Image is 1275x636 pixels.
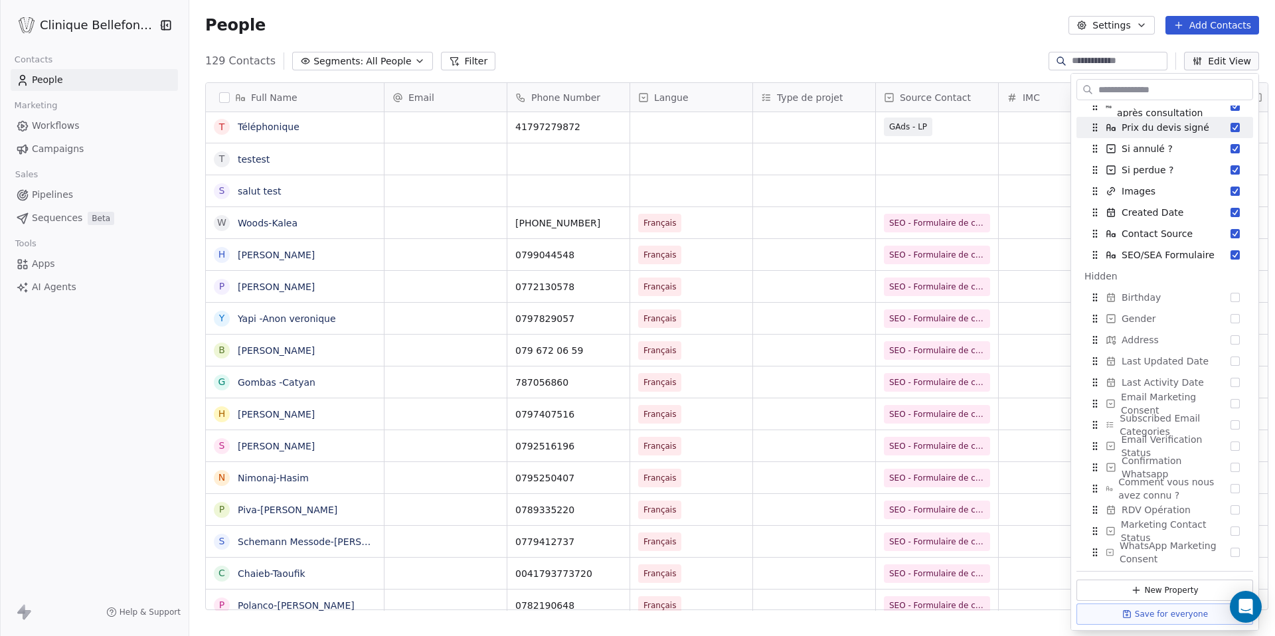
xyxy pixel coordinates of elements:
[1122,333,1159,347] span: Address
[1076,436,1253,457] div: Email Verification Status
[643,535,676,548] span: Français
[1230,591,1262,623] div: Open Intercom Messenger
[32,280,76,294] span: AI Agents
[515,503,622,517] span: 0789335220
[1120,539,1231,566] span: WhatsApp Marketing Consent
[515,599,622,612] span: 0782190648
[1122,185,1155,198] span: Images
[507,83,630,112] div: Phone Number
[531,91,600,104] span: Phone Number
[238,536,411,547] a: Schemann Messode-[PERSON_NAME]
[238,281,315,292] a: [PERSON_NAME]
[643,599,676,612] span: Français
[205,53,276,69] span: 129 Contacts
[515,216,622,230] span: [PHONE_NUMBER]
[219,152,225,166] div: t
[251,91,297,104] span: Full Name
[120,607,181,617] span: Help & Support
[1122,503,1191,517] span: RDV Opération
[218,407,226,421] div: H
[1122,121,1209,134] span: Prix du devis signé
[889,120,927,133] span: GAds - LP
[643,567,676,580] span: Français
[1122,291,1161,304] span: Birthday
[777,91,843,104] span: Type de projet
[654,91,689,104] span: Langue
[9,96,63,116] span: Marketing
[238,186,281,197] a: salut test
[889,312,985,325] span: SEO - Formulaire de contact
[889,280,985,293] span: SEO - Formulaire de contact
[238,154,270,165] a: testest
[643,248,676,262] span: Français
[515,280,622,293] span: 0772130578
[889,503,985,517] span: SEO - Formulaire de contact
[219,534,225,548] div: S
[11,253,178,275] a: Apps
[515,439,622,453] span: 0792516196
[1076,159,1253,181] div: Si perdue ?
[643,503,676,517] span: Français
[1122,227,1193,240] span: Contact Source
[889,471,985,485] span: SEO - Formulaire de contact
[1076,181,1253,202] div: Images
[1076,414,1253,436] div: Subscribed Email Categories
[219,503,224,517] div: P
[1076,499,1253,520] div: RDV Opération
[889,248,985,262] span: SEO - Formulaire de contact
[889,599,985,612] span: SEO - Formulaire de contact
[11,207,178,229] a: SequencesBeta
[238,473,309,483] a: Nimonaj-Hasim
[1076,244,1253,266] div: SEO/SEA Formulaire
[643,312,676,325] span: Français
[1076,372,1253,393] div: Last Activity Date
[32,188,73,202] span: Pipelines
[1076,603,1253,625] button: Save for everyone
[219,598,224,612] div: P
[1076,542,1253,563] div: WhatsApp Marketing Consent
[238,345,315,356] a: [PERSON_NAME]
[11,69,178,91] a: People
[16,14,149,37] button: Clinique Bellefontaine
[1076,308,1253,329] div: Gender
[218,471,225,485] div: N
[19,17,35,33] img: Logo_Bellefontaine_Black.png
[32,142,84,156] span: Campaigns
[1076,478,1253,499] div: Comment vous nous avez connu ?
[1122,206,1183,219] span: Created Date
[218,566,225,580] div: C
[889,216,985,230] span: SEO - Formulaire de contact
[1076,202,1253,223] div: Created Date
[32,119,80,133] span: Workflows
[238,600,355,611] a: Polanco-[PERSON_NAME]
[219,311,225,325] div: Y
[9,234,42,254] span: Tools
[238,568,305,579] a: Chaieb-Taoufik
[1121,390,1231,417] span: Email Marketing Consent
[900,91,971,104] span: Source Contact
[515,120,622,133] span: 41797279872
[238,250,315,260] a: [PERSON_NAME]
[643,344,676,357] span: Français
[313,54,363,68] span: Segments:
[218,343,225,357] div: B
[876,83,998,112] div: Source Contact
[753,83,875,112] div: Type de projet
[206,112,384,611] div: grid
[238,441,315,451] a: [PERSON_NAME]
[238,121,299,132] a: Téléphonique
[643,471,676,485] span: Français
[515,567,622,580] span: 0041793773720
[9,50,58,70] span: Contacts
[1165,16,1259,35] button: Add Contacts
[219,120,225,134] div: T
[1076,329,1253,351] div: Address
[515,248,622,262] span: 0799044548
[238,377,315,388] a: Gombas -Catyan
[515,471,622,485] span: 0795250407
[32,257,55,271] span: Apps
[1121,433,1231,459] span: Email Verification Status
[889,439,985,453] span: SEO - Formulaire de contact
[219,184,225,198] div: s
[11,276,178,298] a: AI Agents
